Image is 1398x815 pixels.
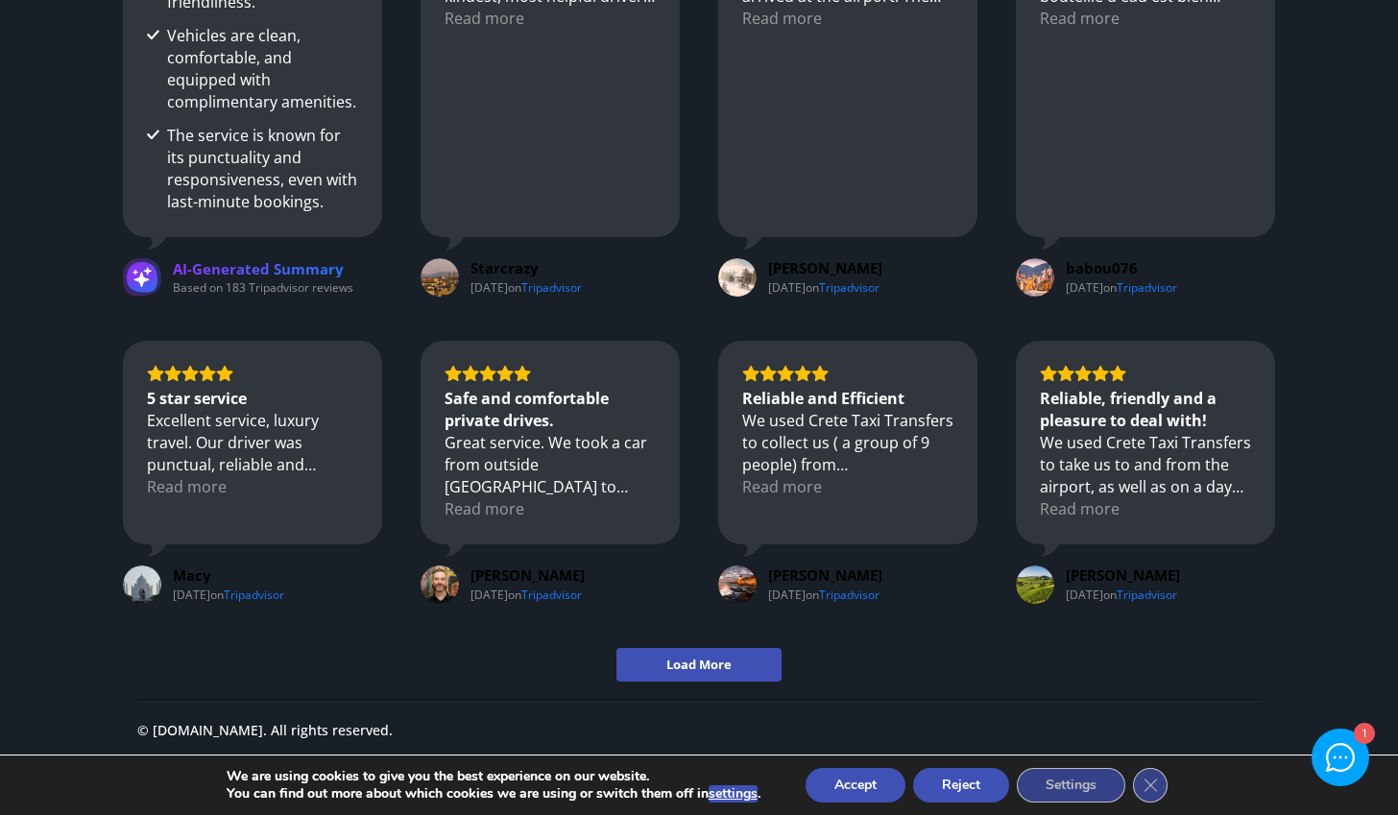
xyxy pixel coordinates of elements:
div: [DATE] [173,587,210,603]
div: Read more [445,8,524,30]
a: Review by Barry [470,566,585,584]
div: Reliable, friendly and a pleasure to deal with! [1040,388,1251,432]
div: on [768,280,819,296]
img: Elizabeth Bonucchi [718,258,757,297]
img: Macy [123,565,161,604]
img: Starcrazy [421,258,459,297]
div: Tripadvisor [521,587,582,603]
div: Rating: 5.0 out of 5 [445,365,656,382]
a: View on Tripadvisor [1016,258,1054,297]
a: View on Tripadvisor [1117,587,1177,603]
a: Review by Kim W [768,566,882,584]
img: Kim W [718,565,757,604]
div: [DATE] [768,587,806,603]
span: [PERSON_NAME] [768,259,882,276]
div: Tripadvisor [819,280,880,296]
span: Macy [173,566,211,584]
div: Rating: 5.0 out of 5 [1040,365,1251,382]
div: 5 star service [147,388,358,410]
img: babou076 [1016,258,1054,297]
div: [DATE] [768,280,806,296]
div: Read more [742,476,822,498]
p: © [DOMAIN_NAME]. All rights reserved. [137,721,393,756]
a: Review by Macy [173,566,211,584]
div: The service is known for its punctuality and responsiveness, even with last-minute bookings. [167,125,358,213]
a: View on Tripadvisor [819,587,880,603]
a: View on Tripadvisor [819,280,880,296]
div: on [173,587,224,603]
div: Read more [1040,8,1120,30]
div: on [470,280,521,296]
div: Tripadvisor [521,280,582,296]
a: View on Tripadvisor [1117,280,1177,296]
span: babou076 [1066,259,1138,276]
img: Sarah J [1016,565,1054,604]
button: Accept [806,768,905,803]
a: View on Tripadvisor [421,258,459,297]
a: Review by babou076 [1066,259,1138,276]
div: 1 [1353,725,1373,745]
div: We used Crete Taxi Transfers to take us to and from the airport, as well as on a day trip whilst ... [1040,432,1251,498]
button: Load More [616,648,782,682]
span: Starcrazy [470,259,539,276]
div: Rating: 5.0 out of 5 [147,365,358,382]
div: Excellent service, luxury travel. Our driver was punctual, reliable and friendly. The car was cle... [147,410,358,476]
div: on [1066,587,1117,603]
div: on [470,587,521,603]
div: on [1066,280,1117,296]
a: View on Tripadvisor [224,587,284,603]
div: Read more [742,8,822,30]
div: Great service. We took a car from outside [GEOGRAPHIC_DATA] to [GEOGRAPHIC_DATA] and then back to... [445,432,656,498]
a: View on Tripadvisor [521,587,582,603]
a: Review by Sarah J [1066,566,1180,584]
button: Settings [1017,768,1125,803]
div: [DATE] [1066,280,1103,296]
div: [DATE] [470,280,508,296]
div: Vehicles are clean, comfortable, and equipped with complimentary amenities. [167,25,358,113]
img: Barry [421,565,459,604]
div: Tripadvisor [224,587,284,603]
span: [PERSON_NAME] [1066,566,1180,584]
div: Read more [1040,498,1120,520]
button: Reject [913,768,1009,803]
button: Close GDPR Cookie Banner [1133,768,1168,803]
a: View on Tripadvisor [1016,565,1054,604]
a: View on Tripadvisor [718,258,757,297]
p: You can find out more about which cookies we are using or switch them off in . [227,785,760,803]
div: [DATE] [1066,587,1103,603]
div: Tripadvisor [1117,587,1177,603]
div: We used Crete Taxi Transfers to collect us ( a group of 9 people) from [GEOGRAPHIC_DATA] to our h... [742,410,953,476]
span: [PERSON_NAME] [470,566,585,584]
div: Rating: 5.0 out of 5 [742,365,953,382]
div: on [768,587,819,603]
div: Tripadvisor [819,587,880,603]
div: Read more [445,498,524,520]
div: Tripadvisor [1117,280,1177,296]
a: Review by Starcrazy [470,259,539,276]
div: Read more [147,476,227,498]
span: AI-Generated Summary [173,260,344,277]
a: View on Tripadvisor [718,565,757,604]
div: Reliable and Efficient [742,388,953,410]
a: View on Tripadvisor [521,280,582,296]
span: Based on 183 Tripadvisor reviews [173,281,353,295]
a: Review by Elizabeth Bonucchi [768,259,882,276]
div: [DATE] [470,587,508,603]
p: We are using cookies to give you the best experience on our website. [227,768,760,785]
span: Load More [666,657,732,673]
div: Safe and comfortable private drives. [445,388,656,432]
a: View on Tripadvisor [123,565,161,604]
a: View on Tripadvisor [421,565,459,604]
span: [PERSON_NAME] [768,566,882,584]
button: settings [709,785,758,803]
